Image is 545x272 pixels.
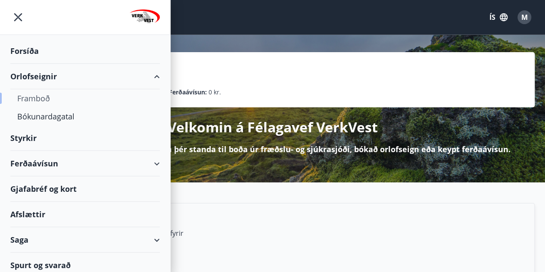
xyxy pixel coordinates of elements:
p: Hér getur þú sótt um þá styrki sem þér standa til boða úr fræðslu- og sjúkrasjóði, bókað orlofsei... [35,144,511,155]
div: Orlofseignir [10,64,160,89]
img: union_logo [130,9,160,27]
div: Framboð [17,89,153,107]
span: M [521,13,528,22]
div: Styrkir [10,125,160,151]
div: Afslættir [10,202,160,227]
button: menu [10,9,26,25]
span: 0 kr. [209,88,221,97]
div: Forsíða [10,38,160,64]
div: Bókunardagatal [17,107,153,125]
div: Gjafabréf og kort [10,176,160,202]
div: Saga [10,227,160,253]
button: ÍS [485,9,512,25]
p: Ferðaávísun : [169,88,207,97]
button: M [514,7,535,28]
p: Velkomin á Félagavef VerkVest [168,118,378,137]
div: Ferðaávísun [10,151,160,176]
